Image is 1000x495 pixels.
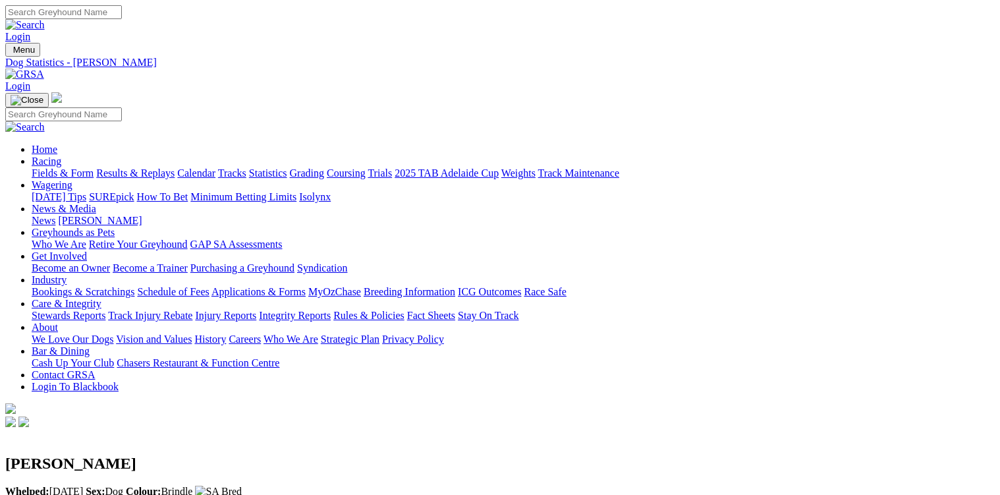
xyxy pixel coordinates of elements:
a: Chasers Restaurant & Function Centre [117,357,279,368]
img: GRSA [5,69,44,80]
a: Statistics [249,167,287,179]
a: Who We Are [32,239,86,250]
a: Dog Statistics - [PERSON_NAME] [5,57,995,69]
a: Login [5,80,30,92]
a: Retire Your Greyhound [89,239,188,250]
a: Rules & Policies [333,310,404,321]
a: History [194,334,226,345]
button: Toggle navigation [5,43,40,57]
a: Race Safe [524,286,566,297]
a: How To Bet [137,191,188,202]
a: Privacy Policy [382,334,444,345]
span: Menu [13,45,35,55]
a: 2025 TAB Adelaide Cup [395,167,499,179]
a: Grading [290,167,324,179]
div: Greyhounds as Pets [32,239,995,250]
a: Coursing [327,167,366,179]
div: News & Media [32,215,995,227]
a: Weights [501,167,536,179]
a: Track Maintenance [538,167,619,179]
a: News & Media [32,203,96,214]
img: twitter.svg [18,417,29,427]
div: Care & Integrity [32,310,995,322]
a: Vision and Values [116,334,192,345]
a: Home [32,144,57,155]
a: ICG Outcomes [458,286,521,297]
a: Minimum Betting Limits [190,191,296,202]
a: Syndication [297,262,347,274]
a: Care & Integrity [32,298,101,309]
a: Trials [368,167,392,179]
a: Fact Sheets [407,310,455,321]
a: [DATE] Tips [32,191,86,202]
a: [PERSON_NAME] [58,215,142,226]
a: Track Injury Rebate [108,310,192,321]
a: Bookings & Scratchings [32,286,134,297]
h2: [PERSON_NAME] [5,455,995,473]
a: We Love Our Dogs [32,334,113,345]
a: Purchasing a Greyhound [190,262,294,274]
a: Contact GRSA [32,369,95,380]
a: Stewards Reports [32,310,105,321]
a: Greyhounds as Pets [32,227,115,238]
a: Get Involved [32,250,87,262]
a: Injury Reports [195,310,256,321]
a: Industry [32,274,67,285]
a: Become a Trainer [113,262,188,274]
a: Login To Blackbook [32,381,119,392]
a: Results & Replays [96,167,175,179]
a: Bar & Dining [32,345,90,357]
img: Search [5,121,45,133]
a: Careers [229,334,261,345]
img: Search [5,19,45,31]
a: Isolynx [299,191,331,202]
a: SUREpick [89,191,134,202]
input: Search [5,107,122,121]
div: About [32,334,995,345]
a: Tracks [218,167,246,179]
a: Calendar [177,167,215,179]
button: Toggle navigation [5,93,49,107]
a: Racing [32,156,61,167]
img: facebook.svg [5,417,16,427]
div: Racing [32,167,995,179]
a: Become an Owner [32,262,110,274]
img: Close [11,95,43,105]
div: Bar & Dining [32,357,995,369]
a: Cash Up Your Club [32,357,114,368]
a: Fields & Form [32,167,94,179]
a: Strategic Plan [321,334,379,345]
a: Login [5,31,30,42]
a: GAP SA Assessments [190,239,283,250]
a: Wagering [32,179,72,190]
a: News [32,215,55,226]
a: Stay On Track [458,310,518,321]
a: Applications & Forms [211,286,306,297]
a: Breeding Information [364,286,455,297]
img: logo-grsa-white.png [51,92,62,103]
a: Integrity Reports [259,310,331,321]
a: Schedule of Fees [137,286,209,297]
img: logo-grsa-white.png [5,403,16,414]
a: Who We Are [264,334,318,345]
a: MyOzChase [308,286,361,297]
div: Get Involved [32,262,995,274]
div: Industry [32,286,995,298]
div: Wagering [32,191,995,203]
a: About [32,322,58,333]
input: Search [5,5,122,19]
